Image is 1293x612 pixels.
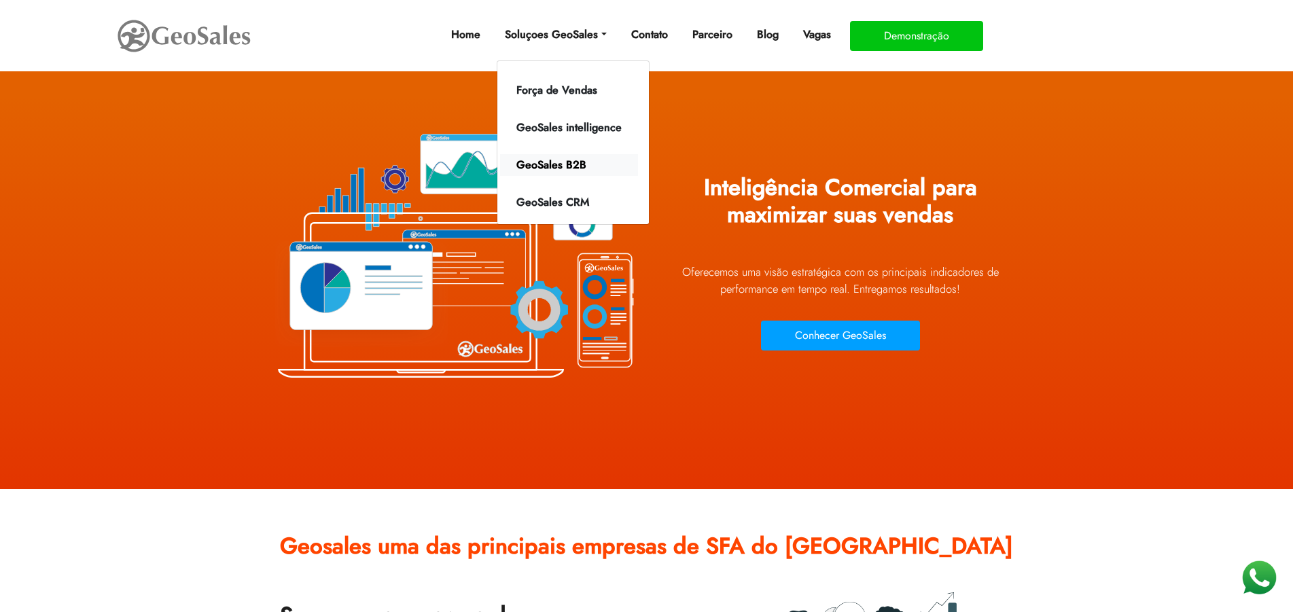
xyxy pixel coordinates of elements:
[280,523,1014,580] h2: Geosales uma das principais empresas de SFA do [GEOGRAPHIC_DATA]
[499,21,612,48] a: Soluçoes GeoSales
[500,154,638,176] a: GeoSales B2B
[761,321,920,350] button: Conhecer GeoSales
[270,102,637,408] img: Plataforma GeoSales
[500,79,638,101] a: Força de Vendas
[657,164,1024,249] h1: Inteligência Comercial para maximizar suas vendas
[850,21,983,51] button: Demonstração
[500,117,638,139] a: GeoSales intelligence
[687,21,738,48] a: Parceiro
[1239,558,1279,598] img: WhatsApp
[626,21,673,48] a: Contato
[116,17,252,55] img: GeoSales
[657,264,1024,298] p: Oferecemos uma visão estratégica com os principais indicadores de performance em tempo real. Ent...
[446,21,486,48] a: Home
[500,192,638,213] a: GeoSales CRM
[751,21,784,48] a: Blog
[798,21,836,48] a: Vagas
